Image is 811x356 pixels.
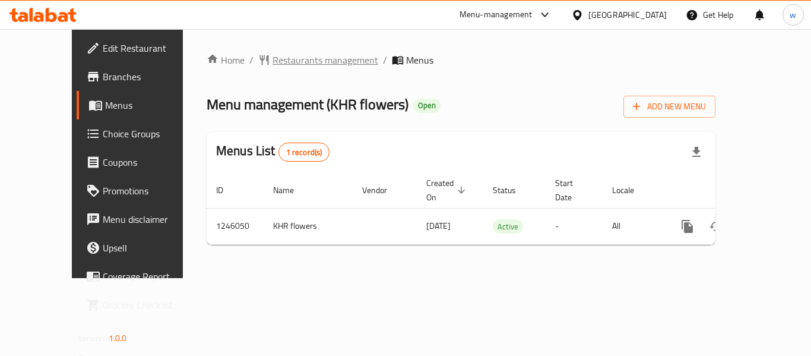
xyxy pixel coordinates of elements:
[682,138,711,166] div: Export file
[77,234,207,262] a: Upsell
[77,205,207,234] a: Menu disclaimer
[77,62,207,91] a: Branches
[623,96,715,118] button: Add New Menu
[413,100,441,111] span: Open
[413,99,441,113] div: Open
[273,53,378,67] span: Restaurants management
[103,41,198,55] span: Edit Restaurant
[207,53,715,67] nav: breadcrumb
[588,8,667,21] div: [GEOGRAPHIC_DATA]
[78,330,107,346] span: Version:
[77,34,207,62] a: Edit Restaurant
[103,184,198,198] span: Promotions
[362,183,403,197] span: Vendor
[216,142,330,162] h2: Menus List
[249,53,254,67] li: /
[790,8,796,21] span: w
[207,172,797,245] table: enhanced table
[555,176,588,204] span: Start Date
[77,262,207,291] a: Coverage Report
[207,208,264,244] td: 1246050
[103,241,198,255] span: Upsell
[383,53,387,67] li: /
[673,212,702,241] button: more
[109,330,127,346] span: 1.0.0
[702,212,730,241] button: Change Status
[103,269,198,283] span: Coverage Report
[426,176,469,204] span: Created On
[273,183,309,197] span: Name
[493,219,523,234] div: Active
[77,177,207,205] a: Promotions
[633,99,706,114] span: Add New Menu
[612,183,650,197] span: Locale
[103,127,198,141] span: Choice Groups
[216,183,239,197] span: ID
[546,208,603,244] td: -
[493,220,523,234] span: Active
[264,208,353,244] td: KHR flowers
[207,53,245,67] a: Home
[207,91,408,118] span: Menu management ( KHR flowers )
[426,218,451,234] span: [DATE]
[493,183,531,197] span: Status
[460,8,533,22] div: Menu-management
[278,143,330,162] div: Total records count
[77,119,207,148] a: Choice Groups
[279,147,330,158] span: 1 record(s)
[103,298,198,312] span: Grocery Checklist
[105,98,198,112] span: Menus
[103,212,198,226] span: Menu disclaimer
[77,291,207,319] a: Grocery Checklist
[258,53,378,67] a: Restaurants management
[664,172,797,209] th: Actions
[77,91,207,119] a: Menus
[77,148,207,177] a: Coupons
[103,155,198,169] span: Coupons
[406,53,433,67] span: Menus
[603,208,664,244] td: All
[103,70,198,84] span: Branches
